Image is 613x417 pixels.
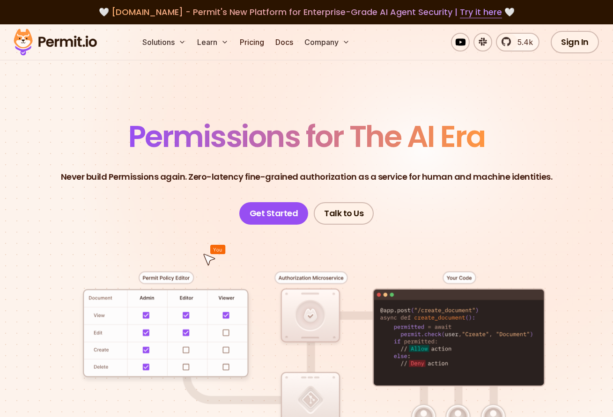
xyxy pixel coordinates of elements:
[512,37,533,48] span: 5.4k
[314,202,374,225] a: Talk to Us
[496,33,539,51] a: 5.4k
[236,33,268,51] a: Pricing
[111,6,502,18] span: [DOMAIN_NAME] - Permit's New Platform for Enterprise-Grade AI Agent Security |
[301,33,354,51] button: Company
[61,170,553,183] p: Never build Permissions again. Zero-latency fine-grained authorization as a service for human and...
[239,202,309,225] a: Get Started
[9,26,101,58] img: Permit logo
[128,116,485,157] span: Permissions for The AI Era
[193,33,232,51] button: Learn
[460,6,502,18] a: Try it here
[139,33,190,51] button: Solutions
[272,33,297,51] a: Docs
[22,6,591,19] div: 🤍 🤍
[551,31,599,53] a: Sign In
